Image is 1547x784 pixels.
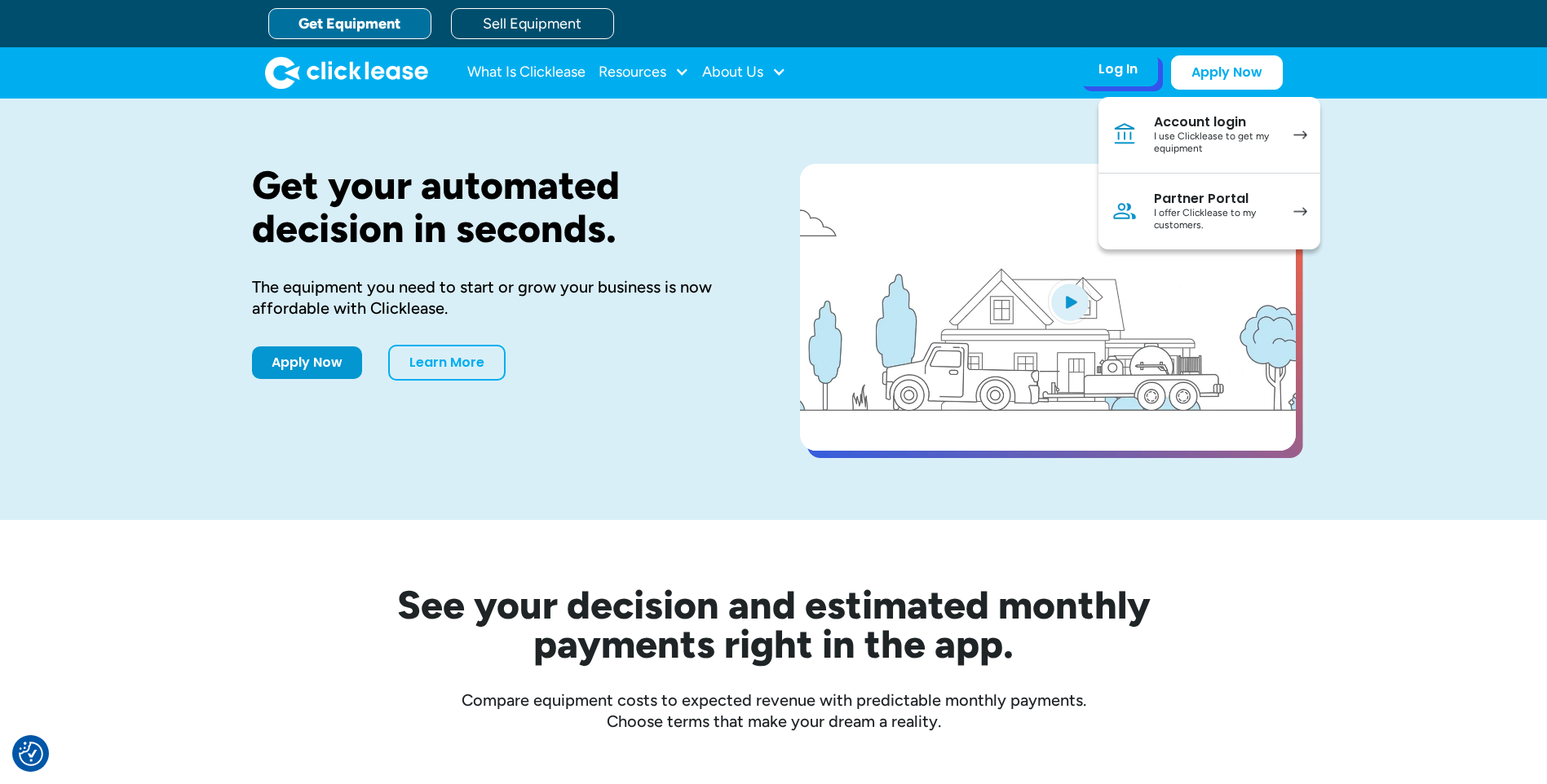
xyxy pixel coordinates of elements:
[599,56,689,89] div: Resources
[1098,97,1320,249] nav: Log In
[19,742,43,766] button: Consent Preferences
[265,56,428,89] a: home
[451,8,614,39] a: Sell Equipment
[1112,198,1138,224] img: Person icon
[317,585,1231,663] h2: See your decision and estimated monthly payments right in the app.
[1098,61,1138,77] div: Log In
[252,689,1296,732] div: Compare equipment costs to expected revenue with predictable monthly payments. Choose terms that ...
[1112,121,1138,148] img: Bank icon
[1154,130,1277,156] div: I use Clicklease to get my equipment
[1154,114,1277,130] div: Account login
[1098,174,1320,249] a: Partner PortalI offer Clicklease to my customers.
[252,276,748,319] div: The equipment you need to start or grow your business is now affordable with Clicklease.
[265,56,428,89] img: Clicklease logo
[268,8,431,39] a: Get Equipment
[1293,130,1307,139] img: arrow
[800,164,1296,451] a: open lightbox
[702,56,786,89] div: About Us
[1048,279,1092,324] img: Blue play button logo on a light blue circular background
[1154,207,1277,232] div: I offer Clicklease to my customers.
[1098,97,1320,174] a: Account loginI use Clicklease to get my equipment
[19,742,43,766] img: Revisit consent button
[467,56,586,89] a: What Is Clicklease
[1171,55,1283,90] a: Apply Now
[252,164,748,250] h1: Get your automated decision in seconds.
[1154,191,1277,207] div: Partner Portal
[1293,207,1307,216] img: arrow
[388,345,506,381] a: Learn More
[252,346,362,379] a: Apply Now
